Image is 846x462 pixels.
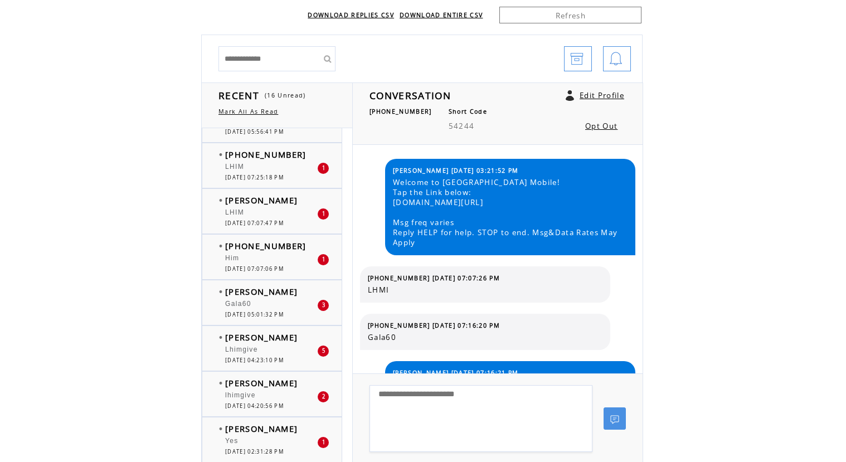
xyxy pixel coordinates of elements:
a: DOWNLOAD ENTIRE CSV [400,11,483,19]
span: [PHONE_NUMBER] [DATE] 07:07:26 PM [368,274,500,282]
a: DOWNLOAD REPLIES CSV [308,11,394,19]
div: 1 [318,254,329,265]
span: [PERSON_NAME] [DATE] 03:21:52 PM [393,167,519,174]
span: [DATE] 07:25:18 PM [225,174,284,181]
div: 1 [318,208,329,220]
span: [PERSON_NAME] [225,377,298,388]
img: archive.png [570,47,584,72]
span: [PHONE_NUMBER] [225,240,307,251]
div: 5 [318,346,329,357]
span: [DATE] 02:31:28 PM [225,448,284,455]
span: (16 Unread) [265,91,306,99]
a: Edit Profile [580,90,624,100]
a: Opt Out [585,121,618,131]
div: 1 [318,163,329,174]
div: 1 [318,437,329,448]
span: Gala60 [368,332,602,342]
img: bulletFull.png [219,427,222,430]
a: Refresh [499,7,641,23]
span: [PHONE_NUMBER] [DATE] 07:16:20 PM [368,322,500,329]
span: Gala60 [225,300,251,308]
div: 2 [318,391,329,402]
span: [PERSON_NAME] [225,286,298,297]
span: [DATE] 07:07:47 PM [225,220,284,227]
span: [DATE] 05:01:32 PM [225,311,284,318]
span: [PERSON_NAME] [225,194,298,206]
span: Him [225,254,239,262]
span: LHMI [368,285,602,295]
span: lhimgive [225,391,256,399]
span: CONVERSATION [369,89,451,102]
img: bulletFull.png [219,290,222,293]
a: Mark All As Read [218,108,278,115]
span: [PERSON_NAME] [225,332,298,343]
img: bell.png [609,47,623,72]
span: [DATE] 05:56:41 PM [225,128,284,135]
img: bulletFull.png [219,382,222,385]
span: Lhimgive [225,346,258,353]
div: 3 [318,300,329,311]
span: Welcome to [GEOGRAPHIC_DATA] Mobile! Tap the Link below: [DOMAIN_NAME][URL] Msg freq varies Reply... [393,177,627,247]
input: Submit [319,46,336,71]
span: [DATE] 04:20:56 PM [225,402,284,410]
span: [DATE] 07:07:06 PM [225,265,284,273]
span: [PERSON_NAME] [225,423,298,434]
span: 54244 [449,121,475,131]
span: RECENT [218,89,259,102]
img: bulletFull.png [219,153,222,156]
span: [DATE] 04:23:10 PM [225,357,284,364]
img: bulletFull.png [219,199,222,202]
span: Short Code [449,108,487,115]
span: [PERSON_NAME] [DATE] 07:16:21 PM [393,369,519,377]
a: Click to edit user profile [566,90,574,101]
span: LHIM [225,163,244,171]
span: Yes [225,437,239,445]
span: LHIM [225,208,244,216]
span: [PHONE_NUMBER] [225,149,307,160]
img: bulletFull.png [219,336,222,339]
img: bulletFull.png [219,245,222,247]
span: [PHONE_NUMBER] [369,108,432,115]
